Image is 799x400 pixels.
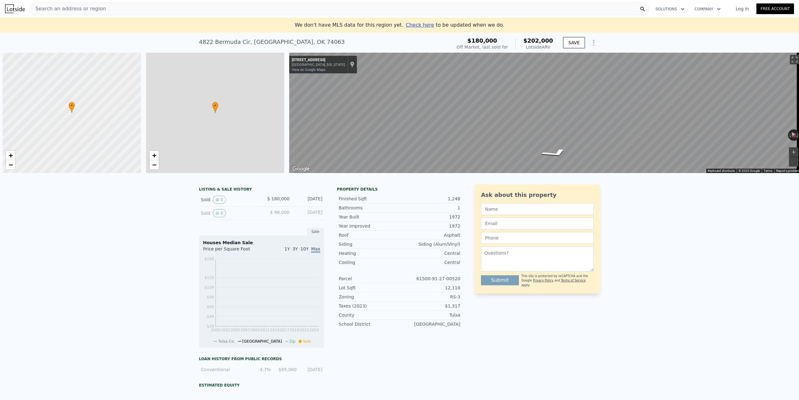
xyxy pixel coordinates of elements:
span: Search an address or region [30,5,106,13]
tspan: $29 [207,324,214,329]
span: $ 180,000 [267,196,290,201]
tspan: 2009 [250,328,260,332]
tspan: $109 [204,285,214,290]
a: Terms [764,169,772,172]
a: Zoom in [6,151,15,160]
span: + [152,151,156,159]
div: Heating [339,250,399,256]
div: • [212,102,218,113]
div: Conventional [201,366,245,373]
button: Zoom in [789,147,798,157]
span: [GEOGRAPHIC_DATA] [243,339,282,344]
tspan: 2019 [290,328,300,332]
div: RS-3 [399,294,460,300]
button: Reset the view [789,129,798,141]
button: Submit [481,275,519,285]
button: Rotate counterclockwise [788,129,791,141]
div: [DATE] [295,196,322,204]
div: Siding (Alum/Vinyl) [399,241,460,247]
tspan: $168 [204,257,214,261]
div: Sale [307,228,324,236]
tspan: 2002 [221,328,230,332]
a: Privacy Policy [533,279,553,282]
div: Central [399,250,460,256]
span: Check here [406,22,434,28]
div: We don't have MLS data for this region yet. [295,21,504,29]
span: − [9,161,13,169]
div: Taxes (2023) [339,303,399,309]
div: Property details [337,187,462,192]
img: Lotside [5,4,25,13]
tspan: 2014 [270,328,280,332]
input: Phone [481,232,594,244]
div: Houses Median Sale [203,239,320,246]
div: Asphalt [399,232,460,238]
div: Sold [201,209,257,217]
a: Zoom out [149,160,159,170]
span: − [152,161,156,169]
tspan: $89 [207,295,214,299]
div: Ask about this property [481,191,594,199]
div: This site is protected by reCAPTCHA and the Google and apply. [521,274,594,287]
div: Roof [339,232,399,238]
img: Google [291,165,311,173]
span: • [212,103,218,108]
button: Show Options [587,36,600,49]
div: Lotside ARV [523,44,553,50]
span: © 2025 Google [739,169,760,172]
a: Zoom out [6,160,15,170]
span: 1Y [285,246,290,251]
div: Central [399,259,460,266]
tspan: 2005 [231,328,240,332]
div: Sold [201,196,257,204]
div: [GEOGRAPHIC_DATA] [399,321,460,327]
div: 1 [399,205,460,211]
div: Lot Sqft [339,285,399,291]
div: 1,248 [399,196,460,202]
div: Finished Sqft [339,196,399,202]
span: $180,000 [467,37,497,44]
div: Off Market, last sold for [457,44,508,50]
a: Zoom in [149,151,159,160]
tspan: 2012 [260,328,270,332]
div: [DATE] [295,209,322,217]
div: 1972 [399,223,460,229]
a: View on Google Maps [292,68,326,72]
span: • [69,103,75,108]
div: Zoning [339,294,399,300]
div: School District [339,321,399,327]
tspan: $129 [204,276,214,280]
div: Bathrooms [339,205,399,211]
span: Zip [290,339,295,344]
tspan: $69 [207,305,214,309]
div: Estimated Equity [199,383,324,388]
div: $1,317 [399,303,460,309]
button: Keyboard shortcuts [708,169,735,173]
div: 1972 [399,214,460,220]
span: 10Y [300,246,309,251]
div: Siding [339,241,399,247]
div: $95,060 [274,366,296,373]
span: + [9,151,13,159]
div: Price per Square Foot [203,246,262,256]
button: View historical data [213,196,226,204]
span: Tulsa Co. [218,339,235,344]
div: to be updated when we do. [406,21,504,29]
div: Year Built [339,214,399,220]
div: 12,110 [399,285,460,291]
tspan: $49 [207,314,214,319]
div: 4822 Bermuda Cir , [GEOGRAPHIC_DATA] , OK 74063 [199,38,345,46]
div: Parcel [339,276,399,282]
a: Open this area in Google Maps (opens a new window) [291,165,311,173]
tspan: 2024 [310,328,319,332]
div: • [69,102,75,113]
tspan: 2000 [211,328,221,332]
div: LISTING & SALE HISTORY [199,187,324,193]
tspan: 2007 [240,328,250,332]
div: 61500-91-27-00520 [399,276,460,282]
div: Loan history from public records [199,356,324,361]
div: Year Improved [339,223,399,229]
span: $ 98,000 [270,210,290,215]
button: Solutions [650,3,690,15]
div: [GEOGRAPHIC_DATA], [US_STATE] [292,63,345,67]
